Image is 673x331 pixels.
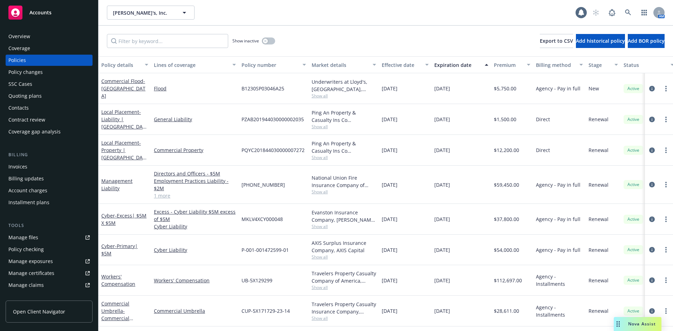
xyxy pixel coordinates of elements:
a: Employment Practices Liability - $2M [154,177,236,192]
div: Ping An Property & Casualty Ins Co [GEOGRAPHIC_DATA], Ping An Ins (Group) Co of China Ltd [312,140,376,154]
a: Flood [154,85,236,92]
button: Billing method [533,56,586,73]
span: Renewal [589,277,609,284]
a: Commercial Umbrella [154,307,236,315]
div: Contract review [8,114,45,125]
span: Active [626,147,640,153]
button: Premium [491,56,533,73]
span: Agency - Pay in full [536,246,580,254]
span: [DATE] [434,181,450,188]
a: Excess - Cyber Liability $5M excess of $5M [154,208,236,223]
a: more [662,146,670,154]
a: Local Placement [101,109,145,137]
span: $28,611.00 [494,307,519,315]
a: Policies [6,55,93,66]
span: [DATE] [434,246,450,254]
a: Quoting plans [6,90,93,102]
button: Effective date [379,56,431,73]
a: Overview [6,31,93,42]
div: Market details [312,61,368,69]
button: Policy details [98,56,151,73]
span: PQYC201844030000007272 [242,146,305,154]
div: Drag to move [614,317,623,331]
span: Show all [312,93,376,99]
input: Filter by keyword... [107,34,228,48]
a: circleInformation [648,84,656,93]
span: Show all [312,223,376,229]
a: Manage BORs [6,291,93,303]
a: Workers' Compensation [101,273,135,287]
div: Coverage gap analysis [8,126,61,137]
div: Travelers Property Casualty Insurance Company, Travelers Insurance [312,301,376,315]
div: Invoices [8,161,27,172]
a: Cyber Liability [154,223,236,230]
a: more [662,246,670,254]
a: SSC Cases [6,78,93,90]
span: New [589,85,599,92]
span: $112,697.00 [494,277,522,284]
span: PZAB201944030000002035 [242,116,304,123]
a: Account charges [6,185,93,196]
div: Expiration date [434,61,481,69]
a: more [662,84,670,93]
span: - Commercial Umbrella [101,308,133,329]
a: Commercial Property [154,146,236,154]
span: Manage exposures [6,256,93,267]
div: Premium [494,61,523,69]
a: circleInformation [648,146,656,154]
span: P-001-001472599-01 [242,246,289,254]
div: Billing updates [8,173,44,184]
div: Effective date [382,61,421,69]
span: Renewal [589,215,609,223]
button: Stage [586,56,621,73]
button: Add historical policy [576,34,625,48]
div: Installment plans [8,197,49,208]
span: Renewal [589,246,609,254]
span: Direct [536,116,550,123]
span: $59,450.00 [494,181,519,188]
span: Active [626,216,640,222]
span: Accounts [29,10,52,15]
a: more [662,276,670,284]
button: [PERSON_NAME]'s, Inc. [107,6,195,20]
span: Agency - Pay in full [536,181,580,188]
a: Switch app [637,6,651,20]
span: $5,750.00 [494,85,516,92]
button: Nova Assist [614,317,661,331]
div: Overview [8,31,30,42]
span: Active [626,181,640,188]
span: Active [626,247,640,253]
div: Manage exposures [8,256,53,267]
a: Coverage [6,43,93,54]
button: Expiration date [431,56,491,73]
span: [DATE] [434,215,450,223]
span: - [GEOGRAPHIC_DATA] [101,78,145,99]
span: [DATE] [434,277,450,284]
div: AXIS Surplus Insurance Company, AXIS Capital [312,239,376,254]
span: - Primary| $5M [101,243,138,257]
div: SSC Cases [8,78,32,90]
span: $54,000.00 [494,246,519,254]
span: Agency - Pay in full [536,215,580,223]
a: Accounts [6,3,93,22]
span: Show all [312,254,376,260]
a: General Liability [154,116,236,123]
a: Cyber Liability [154,246,236,254]
a: Invoices [6,161,93,172]
div: Account charges [8,185,47,196]
div: Lines of coverage [154,61,228,69]
a: 1 more [154,192,236,199]
a: Policy checking [6,244,93,255]
button: Add BOR policy [628,34,665,48]
span: Active [626,116,640,123]
span: Show all [312,124,376,130]
a: Management Liability [101,178,132,192]
span: Agency - Pay in full [536,85,580,92]
a: Manage claims [6,280,93,291]
div: Policy details [101,61,141,69]
div: Ping An Property & Casualty Ins Co [GEOGRAPHIC_DATA], Ping An Ins (Group) Co of China Ltd [312,109,376,124]
span: Show all [312,189,376,195]
span: Renewal [589,146,609,154]
div: Policy changes [8,67,43,78]
a: Policy changes [6,67,93,78]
